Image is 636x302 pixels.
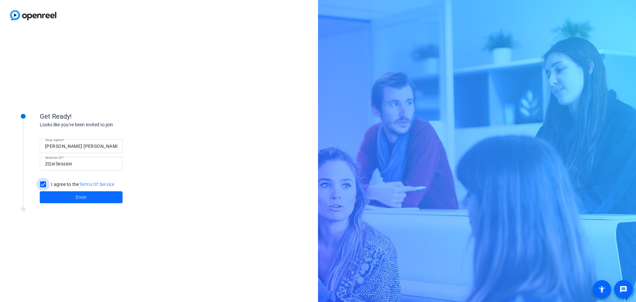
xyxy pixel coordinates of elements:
[619,285,627,293] mat-icon: message
[45,155,62,159] mat-label: Session ID
[79,182,115,187] a: Terms Of Service
[50,181,115,188] label: I agree to the
[45,138,63,142] mat-label: Your name
[40,121,172,128] div: Looks like you've been invited to join
[598,285,606,293] mat-icon: accessibility
[40,111,172,121] div: Get Ready!
[40,191,123,203] button: Enter
[76,194,87,201] span: Enter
